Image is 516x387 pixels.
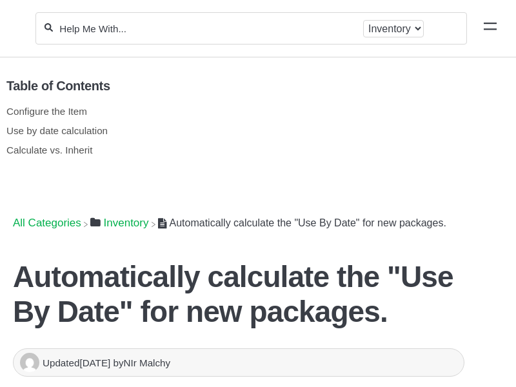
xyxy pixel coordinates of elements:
a: Configure the Item [6,106,87,117]
span: by [113,357,170,368]
span: ​Inventory [104,217,149,230]
a: Inventory [90,217,149,229]
section: Search section [35,5,467,52]
section: Table of Contents [6,57,500,200]
img: Flourish Help Center Logo [16,21,22,37]
a: Use by date calculation [6,125,108,136]
h5: Table of Contents [6,79,500,94]
input: Help Me With... [58,23,358,35]
img: NIr Malchy [20,353,39,372]
span: Automatically calculate the "Use By Date" for new packages. [170,217,446,228]
a: Mobile navigation [484,22,497,35]
span: All Categories [13,217,81,230]
a: Breadcrumb link to All Categories [13,217,81,229]
a: Calculate vs. Inherit [6,144,92,155]
span: Updated [43,357,113,368]
time: [DATE] [79,357,110,368]
span: NIr Malchy [124,357,171,368]
h1: Automatically calculate the "Use By Date" for new packages. [13,259,464,329]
